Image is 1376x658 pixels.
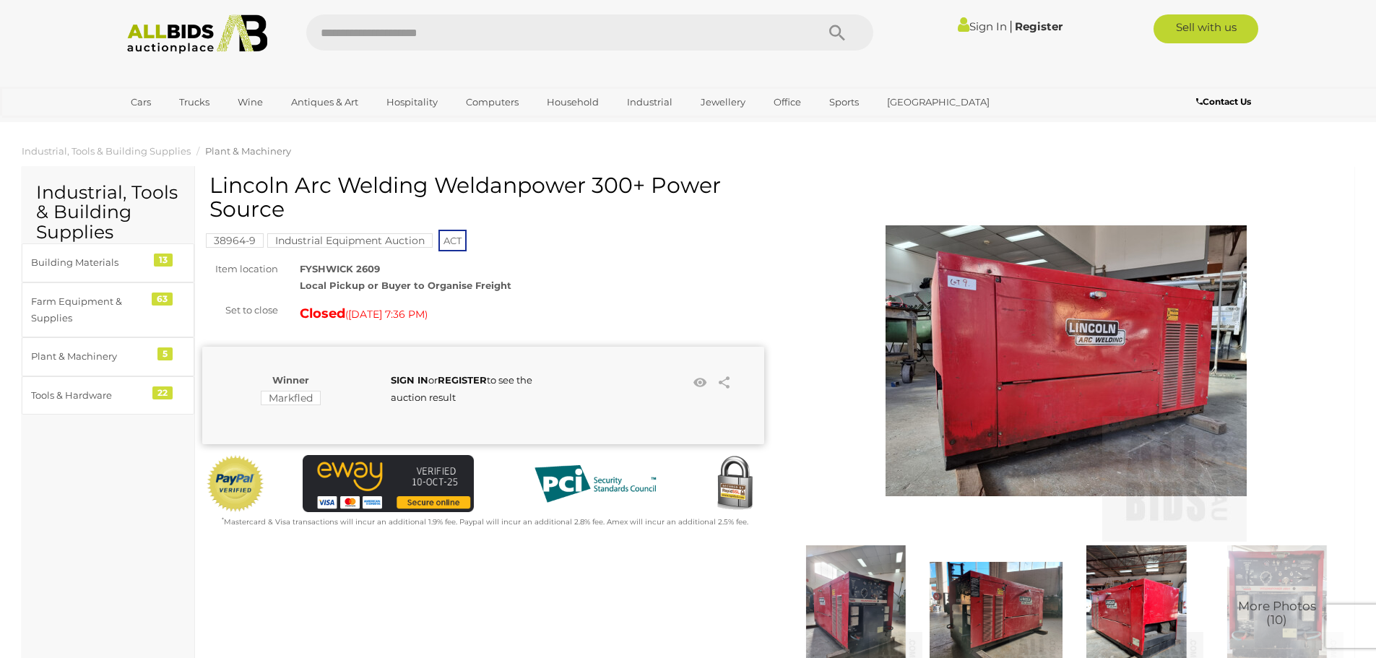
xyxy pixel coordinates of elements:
a: Hospitality [377,90,447,114]
div: Item location [191,261,289,277]
a: [GEOGRAPHIC_DATA] [878,90,999,114]
mark: 38964-9 [206,233,264,248]
a: Register [1015,20,1063,33]
strong: FYSHWICK 2609 [300,263,380,274]
a: Industrial [618,90,682,114]
div: 5 [157,347,173,360]
a: Building Materials 13 [22,243,194,282]
a: Wine [228,90,272,114]
strong: Closed [300,306,345,321]
span: [DATE] 7:36 PM [348,308,425,321]
img: Secured by Rapid SSL [706,455,763,513]
div: Tools & Hardware [31,387,150,404]
a: Household [537,90,608,114]
b: Winner [272,374,309,386]
a: Office [764,90,810,114]
a: Antiques & Art [282,90,368,114]
a: Trucks [170,90,219,114]
span: or to see the auction result [391,374,532,402]
a: REGISTER [438,374,487,386]
h2: Industrial, Tools & Building Supplies [36,183,180,243]
span: More Photos (10) [1238,599,1316,626]
a: Plant & Machinery 5 [22,337,194,376]
a: Tools & Hardware 22 [22,376,194,415]
img: Lincoln Arc Welding Weldanpower 300+ Power Source [886,181,1247,542]
a: SIGN IN [391,374,428,386]
span: ( ) [345,308,428,320]
a: Industrial Equipment Auction [267,235,433,246]
a: Sign In [958,20,1007,33]
small: Mastercard & Visa transactions will incur an additional 1.9% fee. Paypal will incur an additional... [222,517,748,527]
b: Contact Us [1196,96,1251,107]
a: Industrial, Tools & Building Supplies [22,145,191,157]
mark: Industrial Equipment Auction [267,233,433,248]
mark: Markfled [261,391,321,405]
button: Search [801,14,873,51]
a: Cars [121,90,160,114]
a: Farm Equipment & Supplies 63 [22,282,194,338]
div: Set to close [191,302,289,319]
li: Watch this item [689,372,711,394]
strong: Local Pickup or Buyer to Organise Freight [300,280,511,291]
a: Sports [820,90,868,114]
a: Computers [456,90,528,114]
h1: Lincoln Arc Welding Weldanpower 300+ Power Source [209,173,761,221]
div: Building Materials [31,254,150,271]
div: 13 [154,254,173,267]
a: Jewellery [691,90,755,114]
span: ACT [438,230,467,251]
img: Official PayPal Seal [206,455,265,513]
div: 63 [152,293,173,306]
span: | [1009,18,1013,34]
a: Sell with us [1154,14,1258,43]
div: 22 [152,386,173,399]
img: Allbids.com.au [119,14,276,54]
div: Farm Equipment & Supplies [31,293,150,327]
img: eWAY Payment Gateway [303,455,474,512]
img: PCI DSS compliant [523,455,667,513]
div: Plant & Machinery [31,348,150,365]
a: Contact Us [1196,94,1255,110]
a: 38964-9 [206,235,264,246]
a: Plant & Machinery [205,145,291,157]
